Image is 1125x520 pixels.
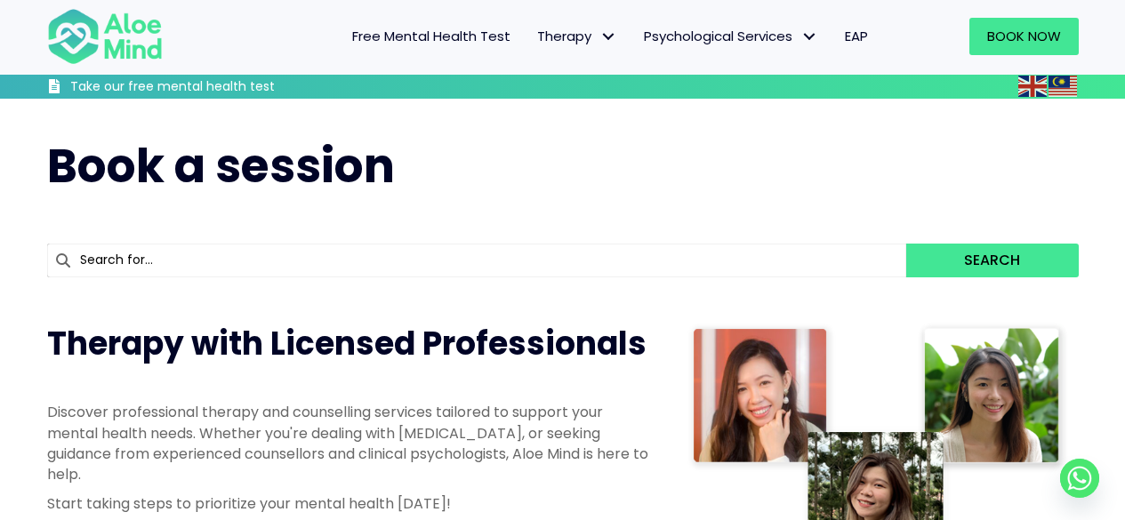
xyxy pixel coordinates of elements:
img: Aloe mind Logo [47,7,163,66]
span: Psychological Services: submenu [797,24,823,50]
span: Psychological Services [644,27,818,45]
a: EAP [832,18,881,55]
span: Book Now [987,27,1061,45]
a: TherapyTherapy: submenu [524,18,631,55]
p: Discover professional therapy and counselling services tailored to support your mental health nee... [47,402,652,484]
span: Free Mental Health Test [352,27,510,45]
a: Psychological ServicesPsychological Services: submenu [631,18,832,55]
span: Therapy [537,27,617,45]
a: Malay [1049,76,1079,96]
input: Search for... [47,244,907,277]
a: Free Mental Health Test [339,18,524,55]
h3: Take our free mental health test [70,78,370,96]
span: Therapy: submenu [596,24,622,50]
button: Search [906,244,1078,277]
a: Book Now [969,18,1079,55]
img: ms [1049,76,1077,97]
p: Start taking steps to prioritize your mental health [DATE]! [47,493,652,514]
span: Book a session [47,133,395,198]
a: Whatsapp [1060,459,1099,498]
img: en [1018,76,1047,97]
nav: Menu [186,18,881,55]
a: English [1018,76,1049,96]
span: EAP [845,27,868,45]
span: Therapy with Licensed Professionals [47,321,647,366]
a: Take our free mental health test [47,78,370,99]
